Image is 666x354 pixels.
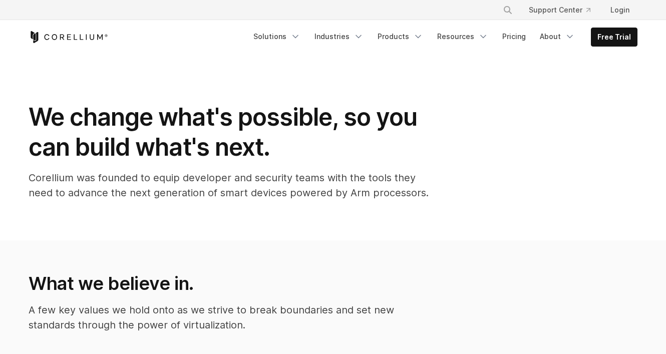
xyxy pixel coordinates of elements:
p: Corellium was founded to equip developer and security teams with the tools they need to advance t... [29,170,429,200]
button: Search [499,1,517,19]
a: Industries [308,28,370,46]
a: About [534,28,581,46]
a: Login [602,1,637,19]
a: Solutions [247,28,306,46]
a: Products [372,28,429,46]
p: A few key values we hold onto as we strive to break boundaries and set new standards through the ... [29,302,428,332]
div: Navigation Menu [247,28,637,47]
h1: We change what's possible, so you can build what's next. [29,102,429,162]
h2: What we believe in. [29,272,428,294]
a: Support Center [521,1,598,19]
a: Pricing [496,28,532,46]
div: Navigation Menu [491,1,637,19]
a: Corellium Home [29,31,108,43]
a: Resources [431,28,494,46]
a: Free Trial [591,28,637,46]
